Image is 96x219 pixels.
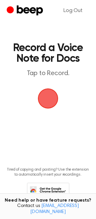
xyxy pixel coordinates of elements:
[57,3,89,19] a: Log Out
[5,167,91,177] p: Tired of copying and pasting? Use the extension to automatically insert your recordings.
[30,204,79,214] a: [EMAIL_ADDRESS][DOMAIN_NAME]
[12,69,84,78] p: Tap to Record.
[7,4,45,17] a: Beep
[12,43,84,64] h1: Record a Voice Note for Docs
[38,88,58,108] img: Beep Logo
[4,203,92,215] span: Contact us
